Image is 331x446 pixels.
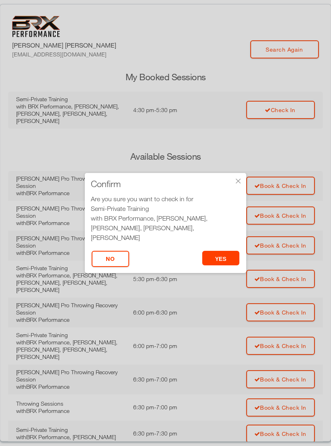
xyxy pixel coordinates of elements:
[202,251,240,265] button: yes
[91,194,240,252] div: Are you sure you want to check in for at 4:30 pm?
[91,213,240,242] div: with BRX Performance, [PERSON_NAME], [PERSON_NAME], [PERSON_NAME], [PERSON_NAME]
[91,204,240,213] div: Semi-Private Training
[234,177,242,185] div: ×
[92,251,129,267] button: No
[91,180,121,188] span: Confirm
